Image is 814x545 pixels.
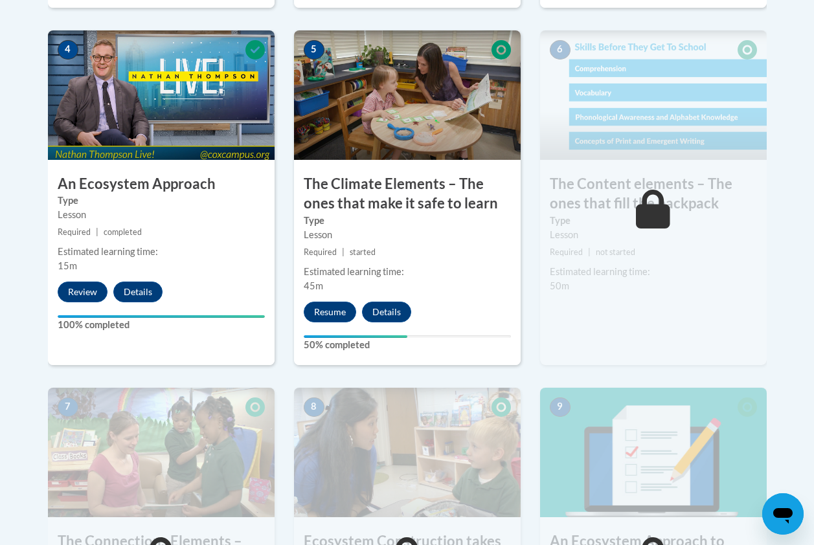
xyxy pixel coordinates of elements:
span: | [342,247,345,257]
span: 7 [58,397,78,417]
span: Required [550,247,583,257]
span: 6 [550,40,571,60]
img: Course Image [540,388,767,517]
h3: The Content elements – The ones that fill the backpack [540,174,767,214]
span: 50m [550,280,569,291]
span: 9 [550,397,571,417]
span: 8 [304,397,324,417]
h3: The Climate Elements – The ones that make it safe to learn [294,174,521,214]
div: Lesson [58,208,265,222]
span: not started [596,247,635,257]
span: 45m [304,280,323,291]
label: Type [550,214,757,228]
div: Estimated learning time: [550,265,757,279]
div: Estimated learning time: [304,265,511,279]
img: Course Image [294,388,521,517]
span: 5 [304,40,324,60]
img: Course Image [48,388,275,517]
span: started [350,247,376,257]
iframe: Button to launch messaging window [762,493,804,535]
label: 50% completed [304,338,511,352]
h3: An Ecosystem Approach [48,174,275,194]
div: Lesson [304,228,511,242]
button: Details [113,282,163,302]
img: Course Image [294,30,521,160]
div: Estimated learning time: [58,245,265,259]
img: Course Image [540,30,767,160]
label: Type [304,214,511,228]
span: Required [58,227,91,237]
button: Details [362,302,411,322]
span: completed [104,227,142,237]
div: Your progress [304,335,407,338]
img: Course Image [48,30,275,160]
label: 100% completed [58,318,265,332]
span: Required [304,247,337,257]
span: | [96,227,98,237]
button: Resume [304,302,356,322]
div: Lesson [550,228,757,242]
span: | [588,247,591,257]
div: Your progress [58,315,265,318]
label: Type [58,194,265,208]
span: 15m [58,260,77,271]
span: 4 [58,40,78,60]
button: Review [58,282,107,302]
